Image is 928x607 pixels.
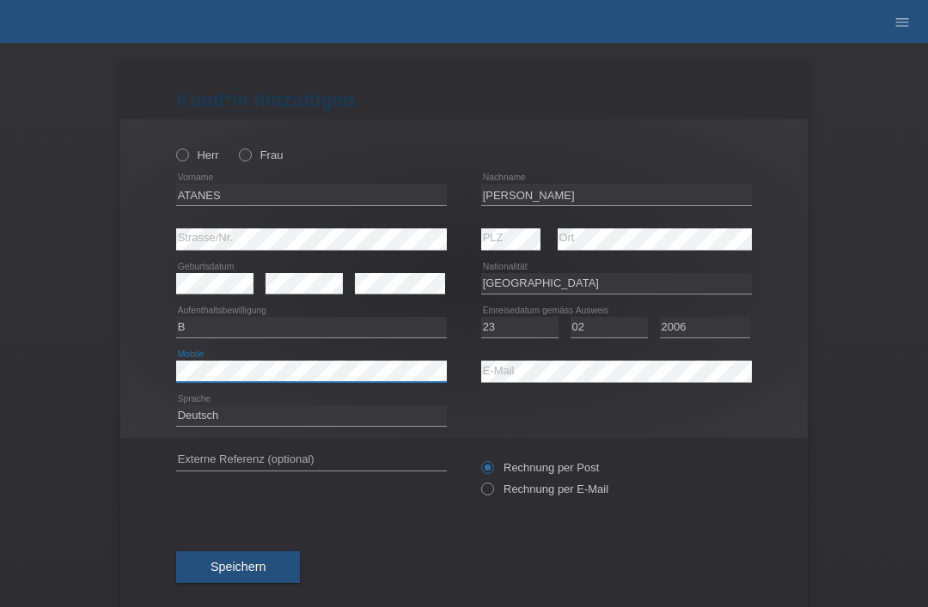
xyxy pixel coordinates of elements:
input: Frau [239,149,250,160]
button: Speichern [176,551,300,584]
a: menu [885,16,919,27]
input: Rechnung per E-Mail [481,483,492,504]
label: Frau [239,149,283,161]
label: Herr [176,149,219,161]
label: Rechnung per Post [481,461,599,474]
span: Speichern [211,560,266,574]
i: menu [894,14,911,31]
input: Rechnung per Post [481,461,492,483]
h1: Kund*in hinzufügen [176,89,752,111]
label: Rechnung per E-Mail [481,483,608,495]
input: Herr [176,149,187,160]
